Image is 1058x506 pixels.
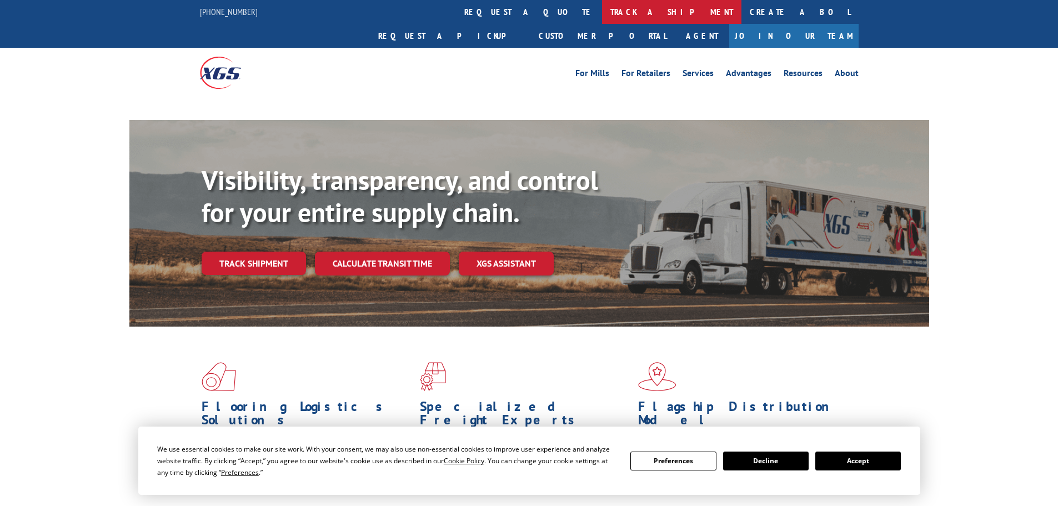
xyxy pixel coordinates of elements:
[784,69,823,81] a: Resources
[459,252,554,275] a: XGS ASSISTANT
[815,452,901,470] button: Accept
[200,6,258,17] a: [PHONE_NUMBER]
[420,400,630,432] h1: Specialized Freight Experts
[726,69,771,81] a: Advantages
[729,24,859,48] a: Join Our Team
[683,69,714,81] a: Services
[138,427,920,495] div: Cookie Consent Prompt
[621,69,670,81] a: For Retailers
[315,252,450,275] a: Calculate transit time
[420,362,446,391] img: xgs-icon-focused-on-flooring-red
[630,452,716,470] button: Preferences
[221,468,259,477] span: Preferences
[202,163,598,229] b: Visibility, transparency, and control for your entire supply chain.
[157,443,617,478] div: We use essential cookies to make our site work. With your consent, we may also use non-essential ...
[202,252,306,275] a: Track shipment
[835,69,859,81] a: About
[370,24,530,48] a: Request a pickup
[202,400,412,432] h1: Flooring Logistics Solutions
[723,452,809,470] button: Decline
[202,362,236,391] img: xgs-icon-total-supply-chain-intelligence-red
[530,24,675,48] a: Customer Portal
[638,400,848,432] h1: Flagship Distribution Model
[575,69,609,81] a: For Mills
[675,24,729,48] a: Agent
[444,456,484,465] span: Cookie Policy
[638,362,676,391] img: xgs-icon-flagship-distribution-model-red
